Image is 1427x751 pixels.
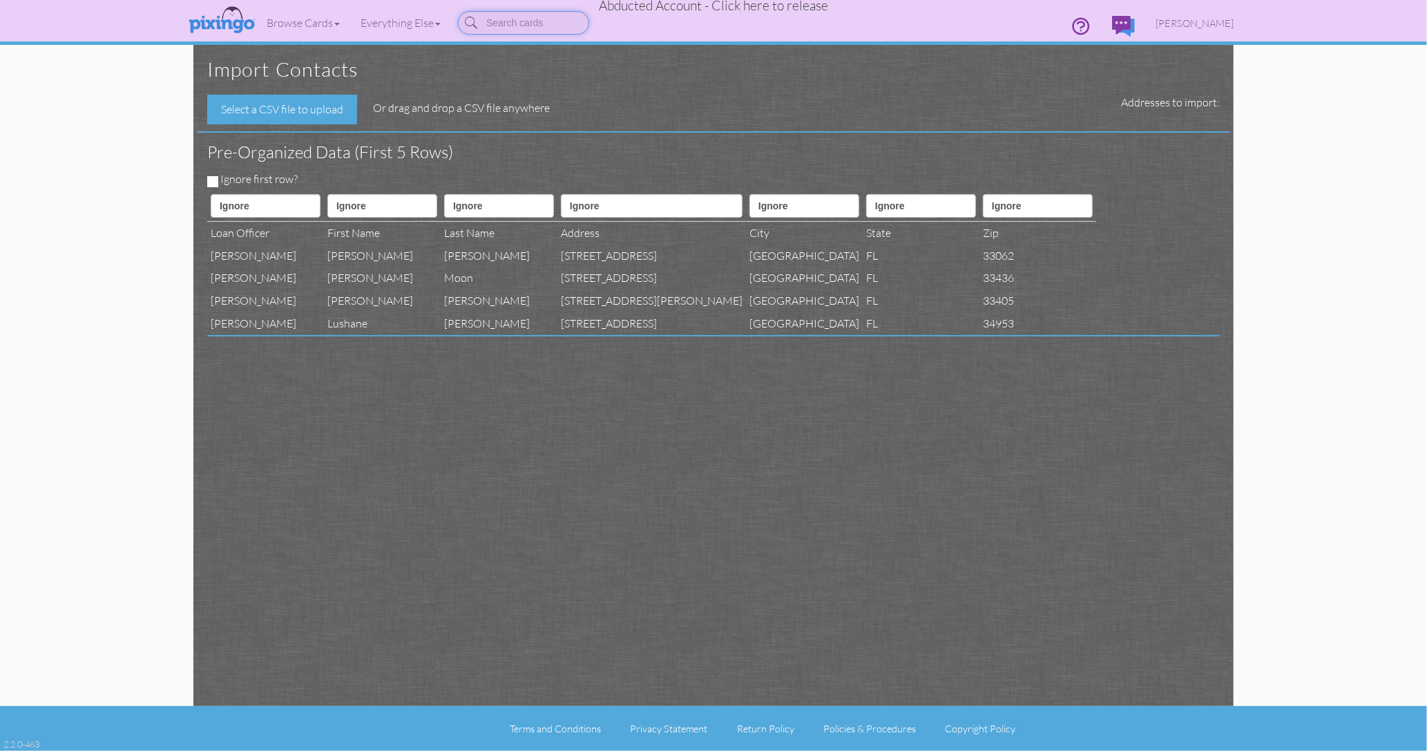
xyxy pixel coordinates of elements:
[256,6,350,40] a: Browse Cards
[979,245,1096,267] td: 33062
[207,59,1206,81] h2: Import contacts
[1112,16,1135,37] img: comments.svg
[557,221,746,244] td: Address
[557,312,746,335] td: [STREET_ADDRESS]
[324,245,441,267] td: [PERSON_NAME]
[746,245,863,267] td: [GEOGRAPHIC_DATA]
[557,289,746,312] td: [STREET_ADDRESS][PERSON_NAME]
[746,312,863,335] td: [GEOGRAPHIC_DATA]
[979,267,1096,289] td: 33436
[185,3,258,38] img: pixingo logo
[746,289,863,312] td: [GEOGRAPHIC_DATA]
[823,723,916,734] a: Policies & Procedures
[441,312,557,335] td: [PERSON_NAME]
[441,289,557,312] td: [PERSON_NAME]
[207,312,324,335] td: [PERSON_NAME]
[746,221,863,244] td: City
[1145,6,1244,41] a: [PERSON_NAME]
[207,95,357,124] div: Select a CSV file to upload
[979,289,1096,312] td: 33405
[324,312,441,335] td: Lushane
[1121,95,1220,111] div: Addresses to import:
[373,101,550,115] span: Or drag and drop a CSV file anywhere
[458,11,589,35] input: Search cards
[207,267,324,289] td: [PERSON_NAME]
[557,267,746,289] td: [STREET_ADDRESS]
[863,221,979,244] td: State
[324,221,441,244] td: First Name
[863,289,979,312] td: FL
[863,267,979,289] td: FL
[207,245,324,267] td: [PERSON_NAME]
[441,267,557,289] td: Moon
[979,312,1096,335] td: 34953
[1156,17,1234,29] span: [PERSON_NAME]
[863,312,979,335] td: FL
[350,6,451,40] a: Everything Else
[324,267,441,289] td: [PERSON_NAME]
[510,723,601,734] a: Terms and Conditions
[746,267,863,289] td: [GEOGRAPHIC_DATA]
[737,723,794,734] a: Return Policy
[441,221,557,244] td: Last Name
[979,221,1096,244] td: Zip
[441,245,557,267] td: [PERSON_NAME]
[631,723,708,734] a: Privacy Statement
[945,723,1015,734] a: Copyright Policy
[207,289,324,312] td: [PERSON_NAME]
[863,245,979,267] td: FL
[3,738,39,750] div: 2.2.0-463
[557,245,746,267] td: [STREET_ADDRESS]
[324,289,441,312] td: [PERSON_NAME]
[220,171,298,187] label: Ignore first row?
[207,221,324,244] td: Loan Officer
[207,143,1199,161] h3: Pre-organized data (First 5 rows)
